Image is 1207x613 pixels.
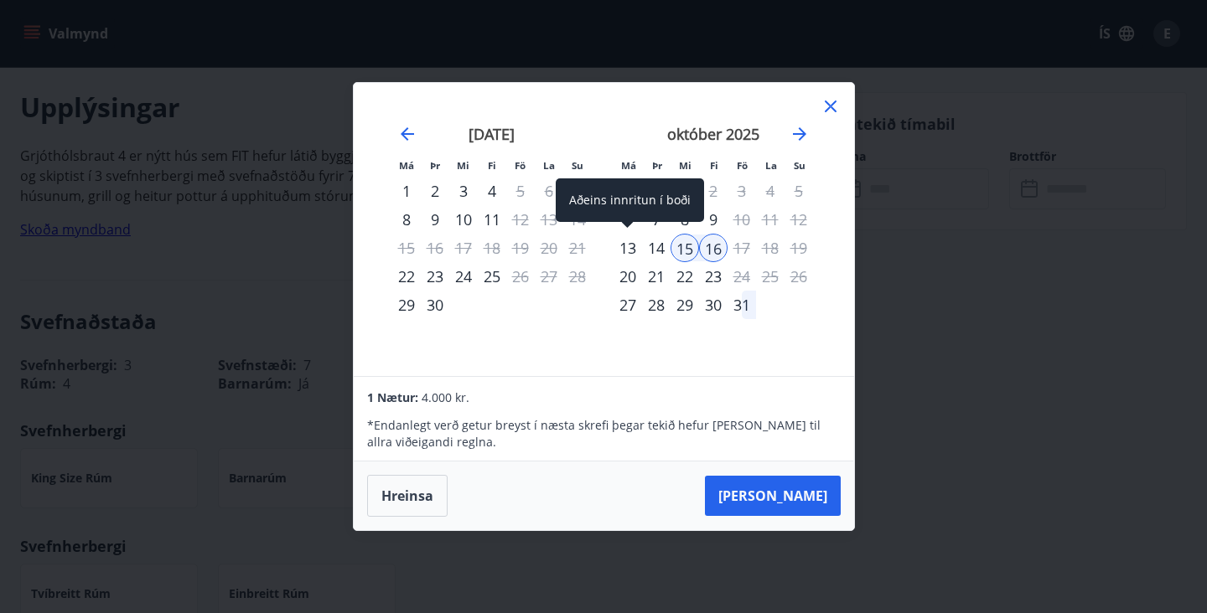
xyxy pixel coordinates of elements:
[506,177,535,205] div: Aðeins útritun í boði
[392,262,421,291] div: Aðeins innritun í boði
[642,291,671,319] td: Choose þriðjudagur, 28. október 2025 as your check-out date. It’s available.
[506,262,535,291] div: Aðeins útritun í boði
[756,262,785,291] td: Not available. laugardagur, 25. október 2025
[478,177,506,205] td: Choose fimmtudagur, 4. september 2025 as your check-out date. It’s available.
[710,159,718,172] small: Fi
[367,475,448,517] button: Hreinsa
[699,205,728,234] td: Choose fimmtudagur, 9. október 2025 as your check-out date. It’s available.
[535,262,563,291] td: Not available. laugardagur, 27. september 2025
[699,291,728,319] div: 30
[614,234,642,262] td: Choose mánudagur, 13. október 2025 as your check-out date. It’s available.
[506,205,535,234] td: Choose föstudagur, 12. september 2025 as your check-out date. It’s available.
[728,234,756,262] div: Aðeins útritun í boði
[449,205,478,234] td: Choose miðvikudagur, 10. september 2025 as your check-out date. It’s available.
[728,262,756,291] td: Choose föstudagur, 24. október 2025 as your check-out date. It’s available.
[449,177,478,205] div: 3
[556,178,704,222] div: Aðeins innritun í boði
[728,177,756,205] td: Not available. föstudagur, 3. október 2025
[457,159,469,172] small: Mi
[374,103,834,356] div: Calendar
[399,159,414,172] small: Má
[756,205,785,234] td: Not available. laugardagur, 11. október 2025
[642,291,671,319] div: 28
[478,205,506,234] div: 11
[449,262,478,291] td: Choose miðvikudagur, 24. september 2025 as your check-out date. It’s available.
[728,291,756,319] div: 31
[652,159,662,172] small: Þr
[671,177,699,205] div: 1
[699,177,728,205] td: Choose fimmtudagur, 2. október 2025 as your check-out date. It’s available.
[449,234,478,262] td: Not available. miðvikudagur, 17. september 2025
[671,291,699,319] td: Choose miðvikudagur, 29. október 2025 as your check-out date. It’s available.
[563,234,592,262] td: Not available. sunnudagur, 21. september 2025
[614,291,642,319] div: Aðeins innritun í boði
[572,159,583,172] small: Su
[671,291,699,319] div: 29
[506,234,535,262] td: Not available. föstudagur, 19. september 2025
[699,205,728,234] div: 9
[478,262,506,291] div: 25
[699,262,728,291] div: 23
[392,205,421,234] td: Choose mánudagur, 8. september 2025 as your check-out date. It’s available.
[392,262,421,291] td: Choose mánudagur, 22. september 2025 as your check-out date. It’s available.
[392,291,421,319] td: Choose mánudagur, 29. september 2025 as your check-out date. It’s available.
[421,177,449,205] div: 2
[430,159,440,172] small: Þr
[671,262,699,291] div: 22
[614,234,642,262] div: Aðeins innritun í boði
[794,159,806,172] small: Su
[421,262,449,291] td: Choose þriðjudagur, 23. september 2025 as your check-out date. It’s available.
[671,234,699,262] div: 15
[478,177,506,205] div: 4
[671,262,699,291] td: Choose miðvikudagur, 22. október 2025 as your check-out date. It’s available.
[449,205,478,234] div: 10
[699,291,728,319] td: Choose fimmtudagur, 30. október 2025 as your check-out date. It’s available.
[515,159,526,172] small: Fö
[642,234,671,262] td: Choose þriðjudagur, 14. október 2025 as your check-out date. It’s available.
[671,234,699,262] td: Selected as start date. miðvikudagur, 15. október 2025
[488,159,496,172] small: Fi
[478,234,506,262] td: Not available. fimmtudagur, 18. september 2025
[535,205,563,234] td: Not available. laugardagur, 13. september 2025
[614,262,642,291] div: Aðeins innritun í boði
[469,124,515,144] strong: [DATE]
[421,177,449,205] td: Choose þriðjudagur, 2. september 2025 as your check-out date. It’s available.
[421,291,449,319] td: Choose þriðjudagur, 30. september 2025 as your check-out date. It’s available.
[421,291,449,319] div: 30
[397,124,417,144] div: Move backward to switch to the previous month.
[705,476,841,516] button: [PERSON_NAME]
[728,205,756,234] td: Choose föstudagur, 10. október 2025 as your check-out date. It’s available.
[506,205,535,234] div: Aðeins útritun í boði
[478,262,506,291] td: Choose fimmtudagur, 25. september 2025 as your check-out date. It’s available.
[699,234,728,262] div: 16
[392,177,421,205] div: Aðeins innritun í boði
[642,234,671,262] div: 14
[642,262,671,291] td: Choose þriðjudagur, 21. október 2025 as your check-out date. It’s available.
[679,159,692,172] small: Mi
[506,262,535,291] td: Choose föstudagur, 26. september 2025 as your check-out date. It’s available.
[367,389,418,405] span: 1 Nætur:
[422,389,469,405] span: 4.000 kr.
[563,262,592,291] td: Not available. sunnudagur, 28. september 2025
[728,205,756,234] div: Aðeins útritun í boði
[790,124,810,144] div: Move forward to switch to the next month.
[421,262,449,291] div: 23
[392,177,421,205] td: Choose mánudagur, 1. september 2025 as your check-out date. It’s available.
[728,234,756,262] td: Choose föstudagur, 17. október 2025 as your check-out date. It’s available.
[614,262,642,291] td: Choose mánudagur, 20. október 2025 as your check-out date. It’s available.
[478,205,506,234] td: Choose fimmtudagur, 11. september 2025 as your check-out date. It’s available.
[728,291,756,319] td: Choose föstudagur, 31. október 2025 as your check-out date. It’s available.
[785,234,813,262] td: Not available. sunnudagur, 19. október 2025
[421,234,449,262] td: Not available. þriðjudagur, 16. september 2025
[535,177,563,205] td: Not available. laugardagur, 6. september 2025
[728,262,756,291] div: Aðeins útritun í boði
[699,177,728,205] div: Aðeins útritun í boði
[535,234,563,262] td: Not available. laugardagur, 20. september 2025
[421,205,449,234] div: 9
[449,177,478,205] td: Choose miðvikudagur, 3. september 2025 as your check-out date. It’s available.
[671,177,699,205] td: Choose miðvikudagur, 1. október 2025 as your check-out date. It’s available.
[563,177,592,205] td: Not available. sunnudagur, 7. september 2025
[621,159,636,172] small: Má
[785,177,813,205] td: Not available. sunnudagur, 5. október 2025
[699,262,728,291] td: Choose fimmtudagur, 23. október 2025 as your check-out date. It’s available.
